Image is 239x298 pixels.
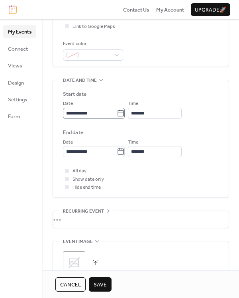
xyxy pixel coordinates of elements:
[63,207,104,215] span: Recurring event
[72,184,101,191] span: Hide end time
[60,281,81,289] span: Cancel
[8,28,31,36] span: My Events
[9,5,17,14] img: logo
[72,167,86,175] span: All day
[63,90,86,98] div: Start date
[53,211,229,228] div: •••
[191,3,230,16] button: Upgrade🚀
[128,100,138,108] span: Time
[63,128,83,136] div: End date
[3,76,36,89] a: Design
[8,45,28,53] span: Connect
[195,6,226,14] span: Upgrade 🚀
[94,281,107,289] span: Save
[8,112,20,120] span: Form
[3,42,36,55] a: Connect
[63,138,73,146] span: Date
[3,59,36,72] a: Views
[63,40,121,48] div: Event color
[63,251,85,274] div: ;
[63,77,97,85] span: Date and time
[72,23,115,31] span: Link to Google Maps
[3,110,36,122] a: Form
[3,93,36,106] a: Settings
[8,62,22,70] span: Views
[8,96,27,104] span: Settings
[89,277,112,292] button: Save
[55,277,86,292] button: Cancel
[63,237,93,245] span: Event image
[3,25,36,38] a: My Events
[8,79,24,87] span: Design
[156,6,184,14] a: My Account
[63,100,73,108] span: Date
[72,176,104,184] span: Show date only
[123,6,149,14] a: Contact Us
[128,138,138,146] span: Time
